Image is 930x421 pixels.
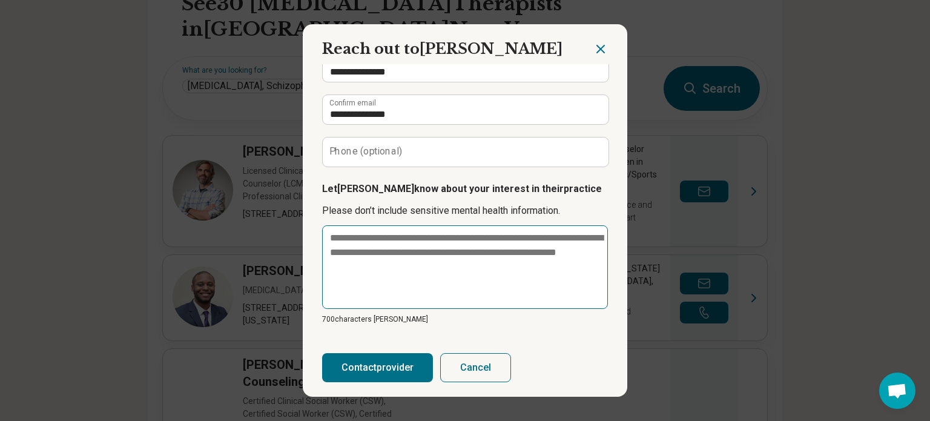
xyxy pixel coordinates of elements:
[329,99,376,107] label: Confirm email
[322,314,608,325] p: 700 characters [PERSON_NAME]
[329,147,403,156] label: Phone (optional)
[322,182,608,196] p: Let [PERSON_NAME] know about your interest in their practice
[329,57,348,64] label: Email
[593,42,608,56] button: Close dialog
[322,40,562,58] span: Reach out to [PERSON_NAME]
[322,353,433,382] button: Contactprovider
[440,353,511,382] button: Cancel
[322,204,608,218] p: Please don’t include sensitive mental health information.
